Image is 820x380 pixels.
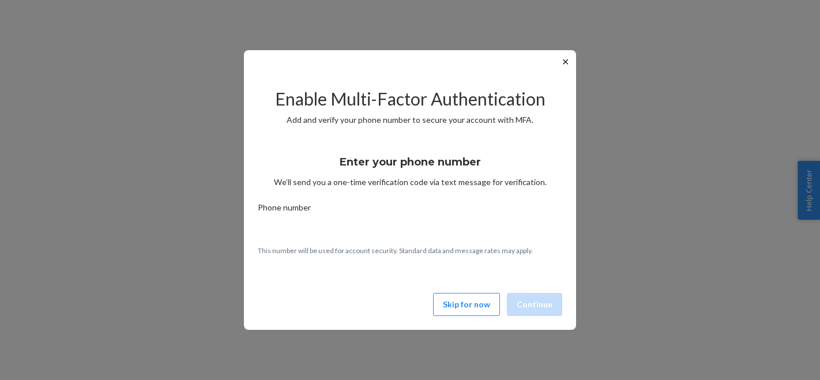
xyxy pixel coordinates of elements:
[559,55,571,69] button: ✕
[340,155,481,170] h3: Enter your phone number
[258,202,311,218] span: Phone number
[258,145,562,188] div: We’ll send you a one-time verification code via text message for verification.
[507,293,562,316] button: Continue
[433,293,500,316] button: Skip for now
[258,114,562,126] p: Add and verify your phone number to secure your account with MFA.
[258,246,562,255] p: This number will be used for account security. Standard data and message rates may apply.
[258,89,562,108] h2: Enable Multi-Factor Authentication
